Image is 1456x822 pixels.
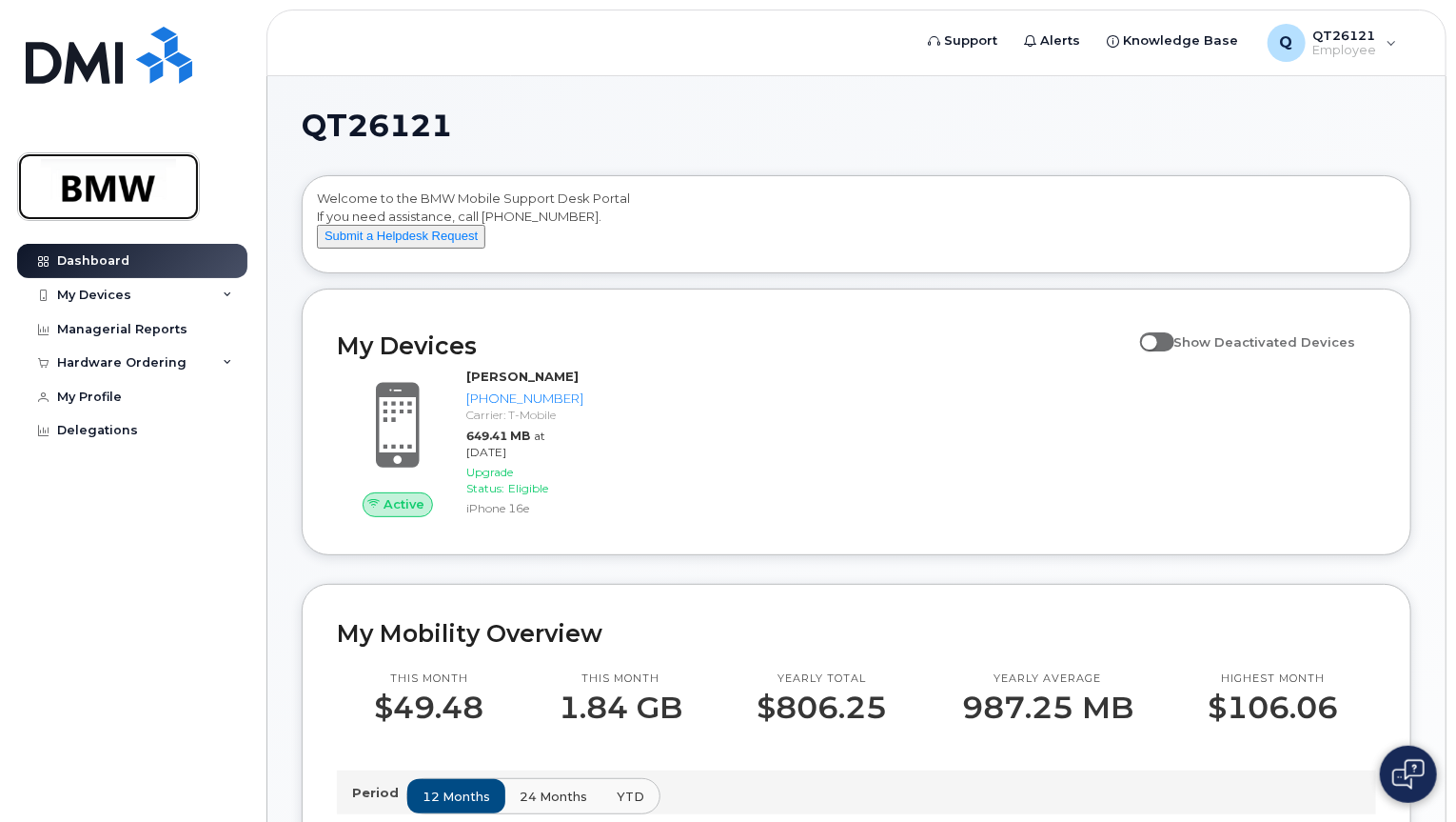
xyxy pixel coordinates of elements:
[317,228,485,243] a: Submit a Helpdesk Request
[466,429,530,443] span: 649.41 MB
[962,672,1133,687] p: Yearly average
[374,672,483,687] p: This month
[1392,759,1425,790] img: Open chat
[374,691,483,725] p: $49.48
[962,691,1133,725] p: 987.25 MB
[1174,334,1356,350] span: Show Deactivated Devices
[337,331,1131,360] h2: My Devices
[466,407,583,423] div: Carrier: T-Mobile
[559,672,682,687] p: This month
[466,500,583,516] div: iPhone 16e
[1209,672,1339,687] p: Highest month
[337,368,580,520] a: Active[PERSON_NAME][PHONE_NUMBER]Carrier: T-Mobile649.41 MBat [DATE]Upgrade Status:EligibleiPhone...
[337,619,1376,648] h2: My Mobility Overview
[302,111,452,140] span: QT26121
[466,369,579,384] strong: [PERSON_NAME]
[317,225,485,249] button: Submit a Helpdesk Request
[559,691,682,725] p: 1.84 GB
[520,788,587,806] span: 24 months
[1140,324,1155,339] input: Show Deactivated Devices
[384,495,424,513] span: Active
[617,788,644,806] span: YTD
[466,429,545,459] span: at [DATE]
[757,672,887,687] p: Yearly total
[317,190,1396,266] div: Welcome to the BMW Mobile Support Desk Portal If you need assistance, call [PHONE_NUMBER].
[466,465,513,495] span: Upgrade Status:
[757,691,887,725] p: $806.25
[466,390,583,408] div: [PHONE_NUMBER]
[1209,691,1339,725] p: $106.06
[508,481,548,495] span: Eligible
[352,784,406,802] p: Period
